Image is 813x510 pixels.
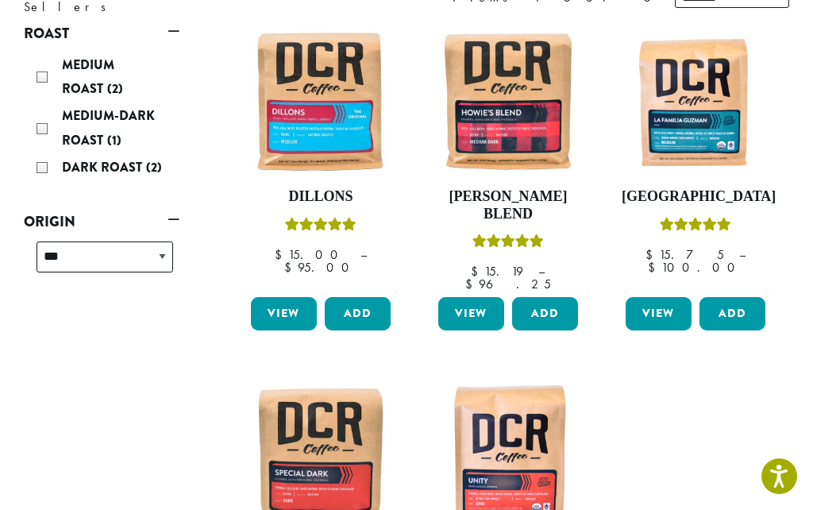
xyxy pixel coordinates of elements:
[251,297,317,330] a: View
[275,246,345,263] bdi: 15.00
[438,297,504,330] a: View
[512,297,578,330] button: Add
[660,215,731,239] div: Rated 4.83 out of 5
[622,188,769,206] h4: [GEOGRAPHIC_DATA]
[62,158,146,176] span: Dark Roast
[284,259,356,276] bdi: 95.00
[285,215,356,239] div: Rated 5.00 out of 5
[107,131,121,149] span: (1)
[434,188,582,222] h4: [PERSON_NAME] Blend
[434,28,582,176] img: Howies-Blend-12oz-300x300.jpg
[645,246,659,263] span: $
[472,232,544,256] div: Rated 4.67 out of 5
[325,297,391,330] button: Add
[465,276,551,292] bdi: 96.25
[360,246,367,263] span: –
[275,246,288,263] span: $
[24,20,179,47] a: Roast
[622,28,769,291] a: [GEOGRAPHIC_DATA]Rated 4.83 out of 5
[24,47,179,188] div: Roast
[648,259,661,276] span: $
[247,188,395,206] h4: Dillons
[626,297,692,330] a: View
[471,263,523,280] bdi: 15.19
[648,259,742,276] bdi: 100.00
[645,246,724,263] bdi: 15.75
[146,158,162,176] span: (2)
[247,28,395,176] img: Dillons-12oz-300x300.jpg
[24,235,179,292] div: Origin
[434,28,582,291] a: [PERSON_NAME] BlendRated 4.67 out of 5
[538,263,545,280] span: –
[699,297,765,330] button: Add
[24,208,179,235] a: Origin
[622,28,769,176] img: DCR-La-Familia-Guzman-Coffee-Bag-300x300.png
[62,106,155,149] span: Medium-Dark Roast
[471,263,484,280] span: $
[284,259,298,276] span: $
[465,276,479,292] span: $
[62,56,114,98] span: Medium Roast
[739,246,746,263] span: –
[247,28,395,291] a: DillonsRated 5.00 out of 5
[107,79,123,98] span: (2)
